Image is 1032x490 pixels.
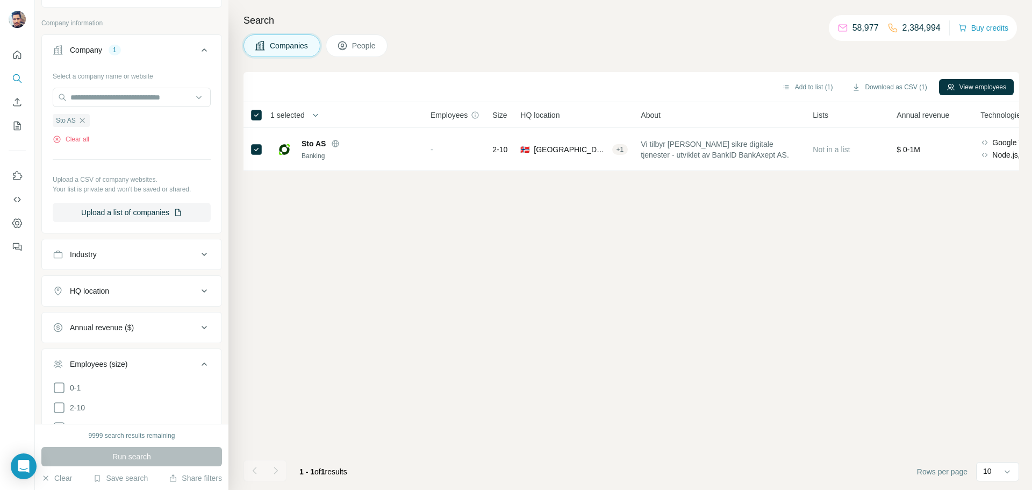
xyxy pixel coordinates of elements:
[42,278,221,304] button: HQ location
[299,467,347,476] span: results
[775,79,841,95] button: Add to list (1)
[53,67,211,81] div: Select a company name or website
[897,145,920,154] span: $ 0-1M
[641,139,800,160] span: Vi tilbyr [PERSON_NAME] sikre digitale tjenester - utviklet av BankID BankAxept AS.
[270,110,305,120] span: 1 selected
[9,237,26,257] button: Feedback
[980,110,1024,120] span: Technologies
[53,184,211,194] p: Your list is private and won't be saved or shared.
[41,18,222,28] p: Company information
[852,22,879,34] p: 58,977
[917,466,967,477] span: Rows per page
[492,144,507,155] span: 2-10
[431,145,433,154] span: -
[9,45,26,65] button: Quick start
[352,40,377,51] span: People
[302,138,326,149] span: Sto AS
[169,473,222,484] button: Share filters
[612,145,628,154] div: + 1
[9,166,26,186] button: Use Surfe on LinkedIn
[321,467,325,476] span: 1
[813,110,828,120] span: Lists
[66,422,89,433] span: 11-50
[53,203,211,222] button: Upload a list of companies
[270,40,309,51] span: Companies
[314,467,321,476] span: of
[70,322,134,333] div: Annual revenue ($)
[958,20,1008,35] button: Buy credits
[299,467,314,476] span: 1 - 1
[41,473,72,484] button: Clear
[520,144,529,155] span: 🇳🇴
[42,242,221,267] button: Industry
[902,22,941,34] p: 2,384,994
[9,93,26,112] button: Enrich CSV
[302,151,418,161] div: Banking
[9,116,26,136] button: My lists
[844,79,934,95] button: Download as CSV (1)
[492,110,507,120] span: Size
[93,473,148,484] button: Save search
[42,351,221,381] button: Employees (size)
[53,175,211,184] p: Upload a CSV of company websites.
[42,315,221,340] button: Annual revenue ($)
[89,431,175,441] div: 9999 search results remaining
[42,37,221,67] button: Company1
[534,144,607,155] span: [GEOGRAPHIC_DATA], [GEOGRAPHIC_DATA]
[53,134,89,144] button: Clear all
[983,466,992,477] p: 10
[70,249,97,260] div: Industry
[9,69,26,88] button: Search
[641,110,661,120] span: About
[70,359,127,370] div: Employees (size)
[109,45,121,55] div: 1
[897,110,949,120] span: Annual revenue
[243,13,1019,28] h4: Search
[276,141,293,158] img: Logo of Sto AS
[939,79,1014,95] button: View employees
[11,453,37,479] div: Open Intercom Messenger
[56,116,76,125] span: Sto AS
[520,110,560,120] span: HQ location
[9,214,26,233] button: Dashboard
[9,11,26,28] img: Avatar
[9,190,26,209] button: Use Surfe API
[70,45,102,55] div: Company
[66,382,81,393] span: 0-1
[70,286,109,296] div: HQ location
[431,110,468,120] span: Employees
[813,145,850,154] span: Not in a list
[992,150,1020,160] span: Node.js,
[66,402,85,413] span: 2-10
